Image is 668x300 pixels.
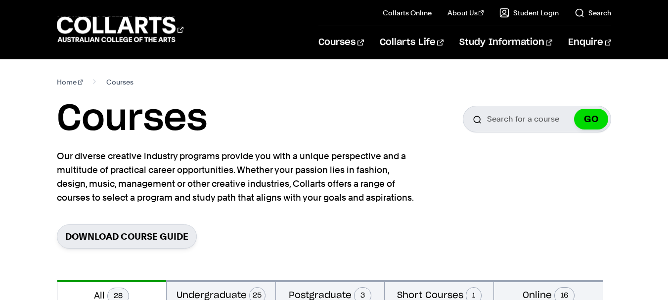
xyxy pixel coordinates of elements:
a: About Us [447,8,484,18]
a: Courses [318,26,363,59]
button: GO [574,109,608,129]
div: Go to homepage [57,15,183,43]
a: Enquire [568,26,611,59]
a: Search [575,8,611,18]
a: Collarts Online [383,8,432,18]
a: Home [57,75,83,89]
a: Download Course Guide [57,224,197,249]
span: Courses [106,75,134,89]
a: Study Information [459,26,552,59]
input: Search for a course [463,106,611,132]
h1: Courses [57,97,207,141]
a: Collarts Life [380,26,444,59]
p: Our diverse creative industry programs provide you with a unique perspective and a multitude of p... [57,149,418,205]
a: Student Login [499,8,559,18]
